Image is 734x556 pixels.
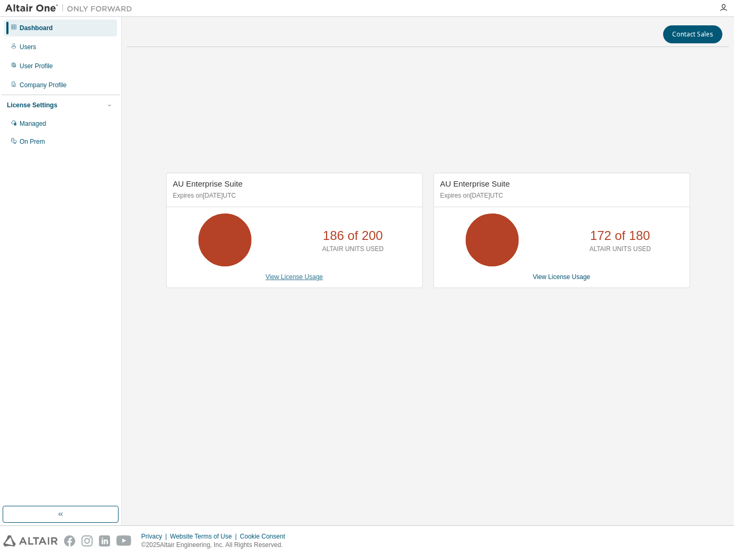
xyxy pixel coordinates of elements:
img: facebook.svg [64,535,75,546]
div: Website Terms of Use [170,532,240,541]
img: youtube.svg [116,535,132,546]
p: ALTAIR UNITS USED [322,245,384,254]
p: 186 of 200 [323,227,383,245]
p: Expires on [DATE] UTC [440,191,681,200]
span: AU Enterprise Suite [173,179,243,188]
div: User Profile [20,62,53,70]
p: © 2025 Altair Engineering, Inc. All Rights Reserved. [141,541,292,550]
div: Dashboard [20,24,53,32]
div: Users [20,43,36,51]
span: AU Enterprise Suite [440,179,510,188]
img: altair_logo.svg [3,535,58,546]
div: Privacy [141,532,170,541]
div: Managed [20,119,46,128]
p: Expires on [DATE] UTC [173,191,413,200]
img: instagram.svg [81,535,93,546]
a: View License Usage [533,273,591,281]
p: ALTAIR UNITS USED [590,245,651,254]
img: Altair One [5,3,138,14]
button: Contact Sales [663,25,722,43]
a: View License Usage [266,273,323,281]
img: linkedin.svg [99,535,110,546]
div: License Settings [7,101,57,109]
div: On Prem [20,137,45,146]
div: Company Profile [20,81,67,89]
div: Cookie Consent [240,532,291,541]
p: 172 of 180 [590,227,650,245]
